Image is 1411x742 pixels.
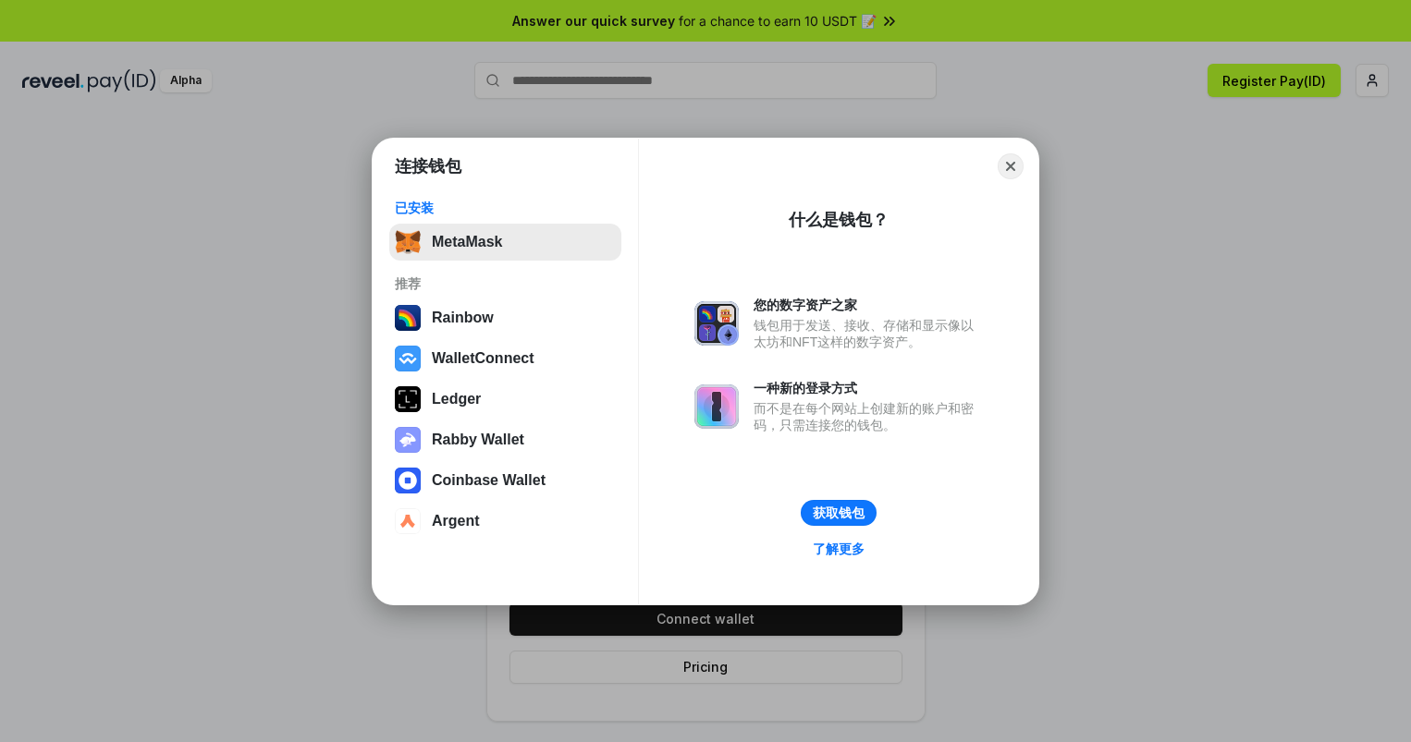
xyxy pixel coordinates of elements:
img: svg+xml,%3Csvg%20xmlns%3D%22http%3A%2F%2Fwww.w3.org%2F2000%2Fsvg%22%20fill%3D%22none%22%20viewBox... [694,301,739,346]
button: Close [998,153,1024,179]
div: 什么是钱包？ [789,209,889,231]
button: Argent [389,503,621,540]
div: 一种新的登录方式 [754,380,983,396]
img: svg+xml,%3Csvg%20width%3D%22120%22%20height%3D%22120%22%20viewBox%3D%220%200%20120%20120%22%20fil... [395,305,421,331]
div: 获取钱包 [813,505,865,521]
div: Argent [432,513,480,529]
div: 钱包用于发送、接收、存储和显示像以太坊和NFT这样的数字资产。 [754,317,983,350]
div: 已安装 [395,200,616,216]
div: Ledger [432,391,481,407]
h1: 连接钱包 [395,155,461,177]
button: MetaMask [389,224,621,261]
img: svg+xml,%3Csvg%20width%3D%2228%22%20height%3D%2228%22%20viewBox%3D%220%200%2028%2028%22%20fill%3D... [395,346,421,371]
div: Coinbase Wallet [432,472,546,489]
div: 推荐 [395,275,616,292]
img: svg+xml,%3Csvg%20xmlns%3D%22http%3A%2F%2Fwww.w3.org%2F2000%2Fsvg%22%20fill%3D%22none%22%20viewBox... [694,384,739,429]
button: Rainbow [389,299,621,336]
div: MetaMask [432,234,502,250]
img: svg+xml,%3Csvg%20width%3D%2228%22%20height%3D%2228%22%20viewBox%3D%220%200%2028%2028%22%20fill%3D... [395,508,421,534]
div: WalletConnect [432,350,534,367]
div: 而不是在每个网站上创建新的账户和密码，只需连接您的钱包。 [754,400,983,433]
div: Rainbow [432,310,494,326]
a: 了解更多 [802,537,876,561]
img: svg+xml,%3Csvg%20xmlns%3D%22http%3A%2F%2Fwww.w3.org%2F2000%2Fsvg%22%20fill%3D%22none%22%20viewBox... [395,427,421,453]
button: Ledger [389,381,621,418]
div: 了解更多 [813,541,865,557]
img: svg+xml,%3Csvg%20fill%3D%22none%22%20height%3D%2233%22%20viewBox%3D%220%200%2035%2033%22%20width%... [395,229,421,255]
button: Rabby Wallet [389,421,621,458]
div: 您的数字资产之家 [754,297,983,313]
img: svg+xml,%3Csvg%20xmlns%3D%22http%3A%2F%2Fwww.w3.org%2F2000%2Fsvg%22%20width%3D%2228%22%20height%3... [395,386,421,412]
button: Coinbase Wallet [389,462,621,499]
button: 获取钱包 [801,500,877,526]
img: svg+xml,%3Csvg%20width%3D%2228%22%20height%3D%2228%22%20viewBox%3D%220%200%2028%2028%22%20fill%3D... [395,468,421,493]
div: Rabby Wallet [432,432,524,448]
button: WalletConnect [389,340,621,377]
